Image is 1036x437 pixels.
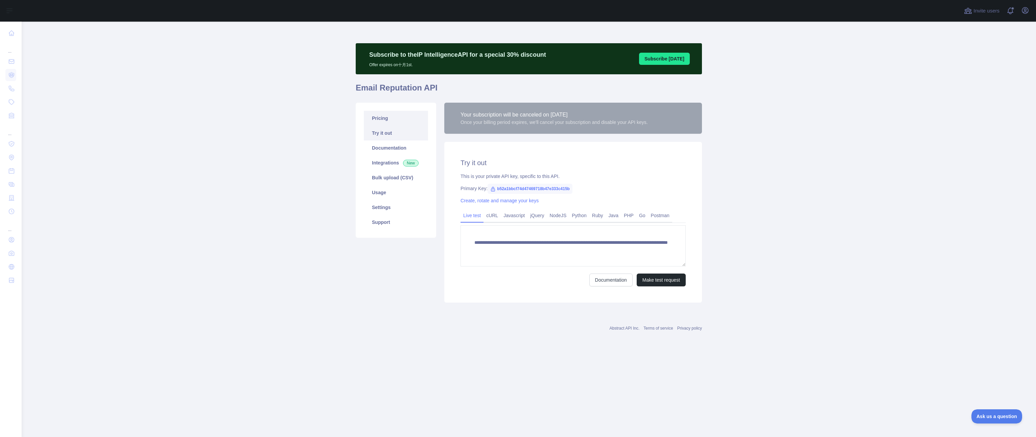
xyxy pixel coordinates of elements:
[364,170,428,185] a: Bulk upload (CSV)
[963,5,1001,16] button: Invite users
[501,210,527,221] a: Javascript
[637,274,686,286] button: Make test request
[971,409,1022,423] iframe: Toggle Customer Support
[461,158,686,168] h2: Try it out
[364,111,428,126] a: Pricing
[356,82,702,99] h1: Email Reputation API
[589,274,633,286] a: Documentation
[461,119,648,126] div: Once your billing period expires, we'll cancel your subscription and disable your API keys.
[621,210,636,221] a: PHP
[639,53,690,65] button: Subscribe [DATE]
[403,160,419,166] span: New
[364,155,428,170] a: Integrations New
[364,140,428,155] a: Documentation
[610,326,640,331] a: Abstract API Inc.
[636,210,648,221] a: Go
[648,210,672,221] a: Postman
[461,210,484,221] a: Live test
[461,185,686,192] div: Primary Key:
[461,173,686,180] div: This is your private API key, specific to this API.
[643,326,673,331] a: Terms of service
[606,210,621,221] a: Java
[461,111,648,119] div: Your subscription will be canceled on [DATE]
[364,200,428,215] a: Settings
[369,59,546,68] p: Offer expires on 十月 1st.
[364,215,428,230] a: Support
[461,198,539,203] a: Create, rotate and manage your keys
[589,210,606,221] a: Ruby
[973,7,999,15] span: Invite users
[369,50,546,59] p: Subscribe to the IP Intelligence API for a special 30 % discount
[677,326,702,331] a: Privacy policy
[488,184,572,194] span: b52a1bbcf74d47469718b47e333c415b
[547,210,569,221] a: NodeJS
[569,210,589,221] a: Python
[484,210,501,221] a: cURL
[527,210,547,221] a: jQuery
[5,41,16,54] div: ...
[5,219,16,232] div: ...
[364,185,428,200] a: Usage
[5,123,16,136] div: ...
[364,126,428,140] a: Try it out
